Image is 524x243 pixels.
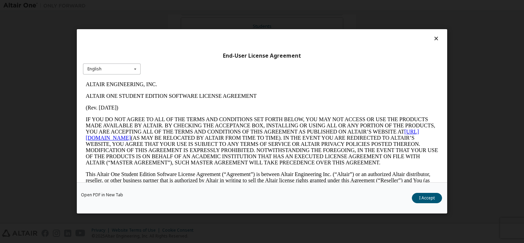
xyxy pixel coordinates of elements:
[3,14,355,21] p: ALTAIR ONE STUDENT EDITION SOFTWARE LICENSE AGREEMENT
[3,38,355,87] p: IF YOU DO NOT AGREE TO ALL OF THE TERMS AND CONDITIONS SET FORTH BELOW, YOU MAY NOT ACCESS OR USE...
[412,193,442,204] button: I Accept
[3,93,355,117] p: This Altair One Student Edition Software License Agreement (“Agreement”) is between Altair Engine...
[87,67,102,71] div: English
[3,3,355,9] p: ALTAIR ENGINEERING, INC.
[3,50,336,62] a: [URL][DOMAIN_NAME]
[83,53,441,59] div: End-User License Agreement
[81,193,123,197] a: Open PDF in New Tab
[3,26,355,32] p: (Rev. [DATE])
